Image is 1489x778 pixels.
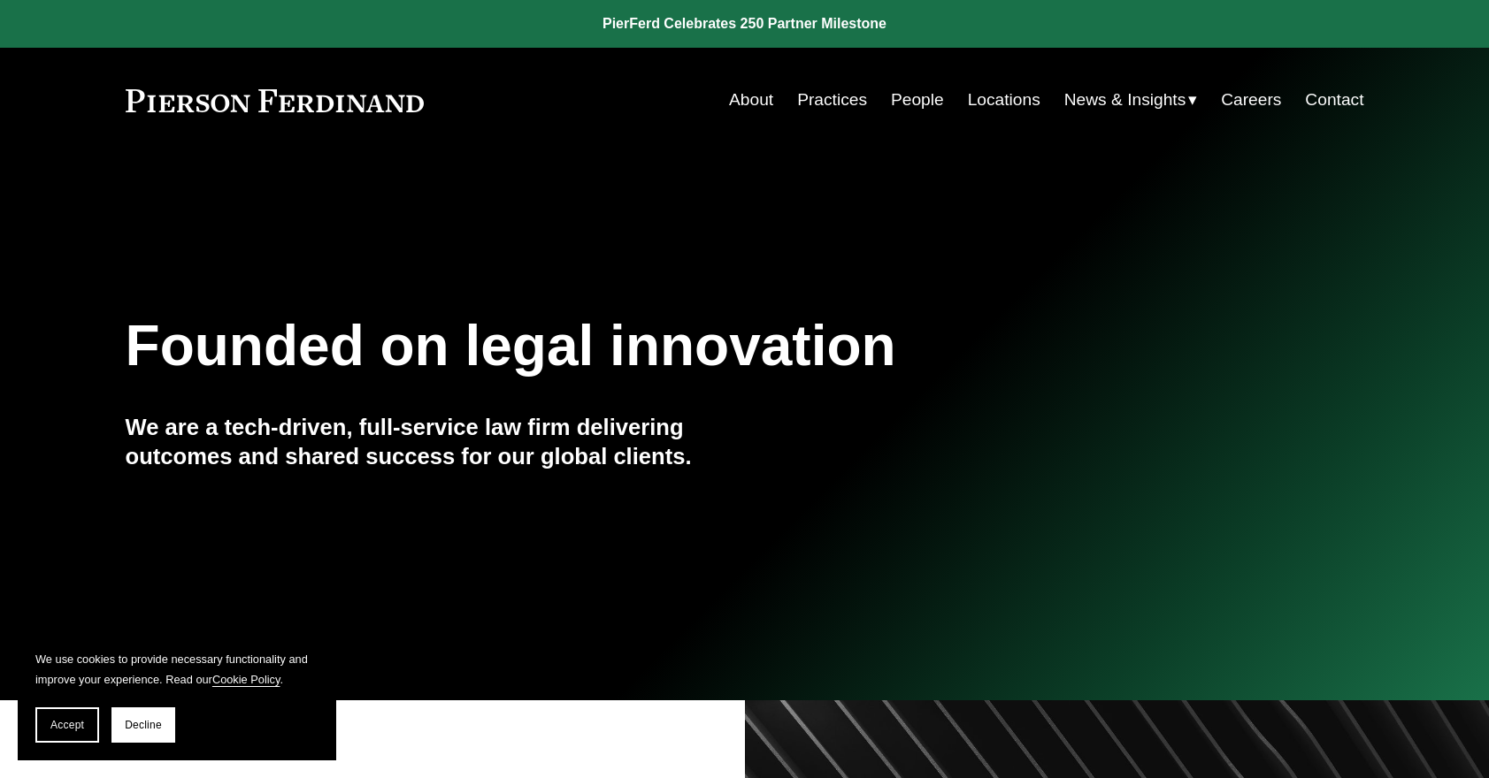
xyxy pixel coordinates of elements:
[1221,83,1281,117] a: Careers
[1064,85,1186,116] span: News & Insights
[126,413,745,470] h4: We are a tech-driven, full-service law firm delivering outcomes and shared success for our global...
[1064,83,1198,117] a: folder dropdown
[797,83,867,117] a: Practices
[968,83,1040,117] a: Locations
[50,719,84,731] span: Accept
[125,719,162,731] span: Decline
[111,707,175,743] button: Decline
[729,83,773,117] a: About
[35,707,99,743] button: Accept
[1305,83,1363,117] a: Contact
[126,314,1158,378] h1: Founded on legal innovation
[212,673,280,686] a: Cookie Policy
[891,83,944,117] a: People
[18,631,336,760] section: Cookie banner
[35,649,319,690] p: We use cookies to provide necessary functionality and improve your experience. Read our .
